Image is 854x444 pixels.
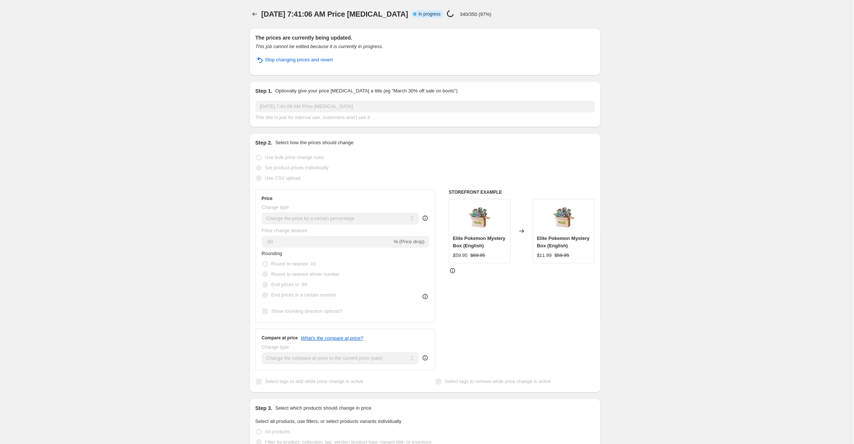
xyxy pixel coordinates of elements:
span: Rounding [262,251,282,256]
i: This job cannot be edited because it is currently in progress. [255,44,383,49]
span: Elite Pokemon Mystery Box (English) [453,235,505,248]
button: Price change jobs [250,9,260,19]
span: This title is just for internal use, customers won't see it [255,115,370,120]
span: Set product prices individually [265,165,329,170]
img: Ontwerpzondertitel-2020-12-12T184800.512_80x.jpg [549,203,579,233]
button: Stop changing prices and revert [251,54,338,66]
span: Stop changing prices and revert [265,56,333,64]
span: End prices in a certain number [271,292,336,298]
input: 30% off holiday sale [255,101,595,112]
span: Change type [262,204,289,210]
span: Show rounding direction options? [271,308,342,314]
h2: Step 1. [255,87,272,95]
h2: Step 2. [255,139,272,146]
h6: STOREFRONT EXAMPLE [449,189,595,195]
p: Optionally give your price [MEDICAL_DATA] a title (eg "March 30% off sale on boots") [275,87,457,95]
h2: Step 3. [255,404,272,412]
span: Select all products, use filters, or select products variants individually [255,418,401,424]
span: Select tags to add while price change is active [265,379,363,384]
span: All products [265,429,290,434]
div: help [421,214,429,222]
span: End prices in .99 [271,282,307,287]
span: Elite Pokemon Mystery Box (English) [537,235,589,248]
div: $59.95 [453,252,468,259]
span: Select tags to remove while price change is active [445,379,551,384]
p: Select which products should change in price [275,404,371,412]
span: Use CSV upload [265,175,301,181]
span: Use bulk price change rules [265,155,324,160]
span: Round to nearest whole number [271,271,340,277]
span: Change type [262,344,289,350]
strike: $59.95 [555,252,569,259]
div: help [421,354,429,362]
span: Price change amount [262,228,307,233]
span: % (Price drop) [394,239,424,244]
div: $11.99 [537,252,552,259]
p: 340/350 (97%) [460,11,491,17]
h3: Compare at price [262,335,298,341]
h3: Price [262,196,272,201]
button: What's the compare at price? [301,335,363,341]
span: [DATE] 7:41:06 AM Price [MEDICAL_DATA] [261,10,408,18]
h2: The prices are currently being updated. [255,34,595,41]
strike: $69.95 [471,252,485,259]
span: Round to nearest .01 [271,261,316,267]
input: -15 [262,236,392,248]
span: In progress [418,11,441,17]
img: Ontwerpzondertitel-2020-12-12T184800.512_80x.jpg [465,203,494,233]
p: Select how the prices should change [275,139,353,146]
